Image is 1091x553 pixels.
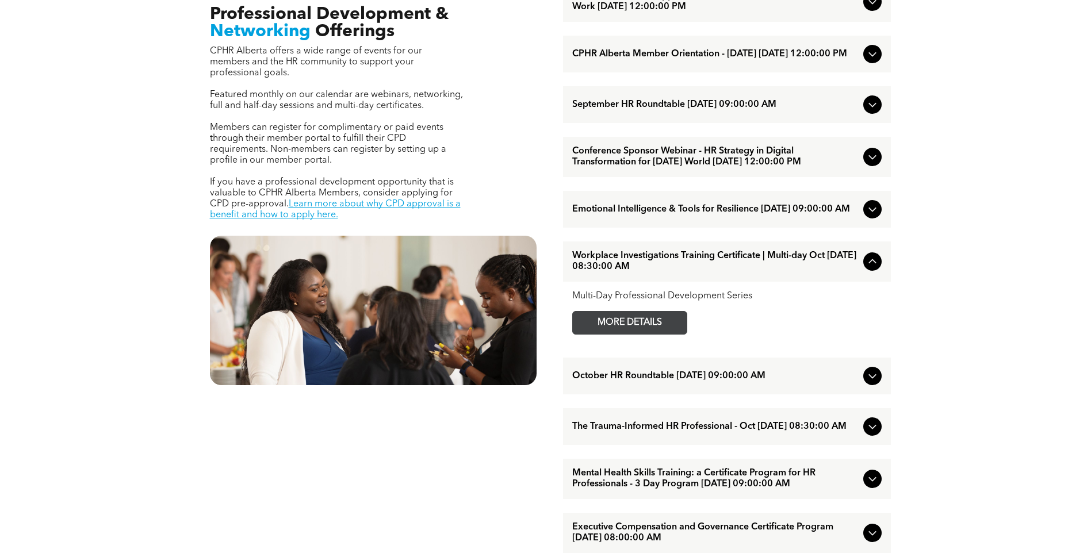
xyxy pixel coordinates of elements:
span: Conference Sponsor Webinar - HR Strategy in Digital Transformation for [DATE] World [DATE] 12:00:... [572,146,859,168]
span: If you have a professional development opportunity that is valuable to CPHR Alberta Members, cons... [210,178,454,209]
span: Offerings [315,23,395,40]
span: Executive Compensation and Governance Certificate Program [DATE] 08:00:00 AM [572,522,859,544]
a: MORE DETAILS [572,311,687,335]
span: Workplace Investigations Training Certificate | Multi-day Oct [DATE] 08:30:00 AM [572,251,859,272]
span: The Trauma-Informed HR Professional - Oct [DATE] 08:30:00 AM [572,421,859,432]
span: Emotional Intelligence & Tools for Resilience [DATE] 09:00:00 AM [572,204,859,215]
a: Learn more about why CPD approval is a benefit and how to apply here. [210,199,461,220]
span: Professional Development & [210,6,449,23]
div: Multi-Day Professional Development Series [572,291,882,302]
span: Members can register for complimentary or paid events through their member portal to fulfill thei... [210,123,446,165]
span: Featured monthly on our calendar are webinars, networking, full and half-day sessions and multi-d... [210,90,463,110]
span: CPHR Alberta offers a wide range of events for our members and the HR community to support your p... [210,47,422,78]
span: CPHR Alberta Member Orientation - [DATE] [DATE] 12:00:00 PM [572,49,859,60]
span: September HR Roundtable [DATE] 09:00:00 AM [572,99,859,110]
span: MORE DETAILS [584,312,675,334]
span: Mental Health Skills Training: a Certificate Program for HR Professionals - 3 Day Program [DATE] ... [572,468,859,490]
span: Networking [210,23,311,40]
span: October HR Roundtable [DATE] 09:00:00 AM [572,371,859,382]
